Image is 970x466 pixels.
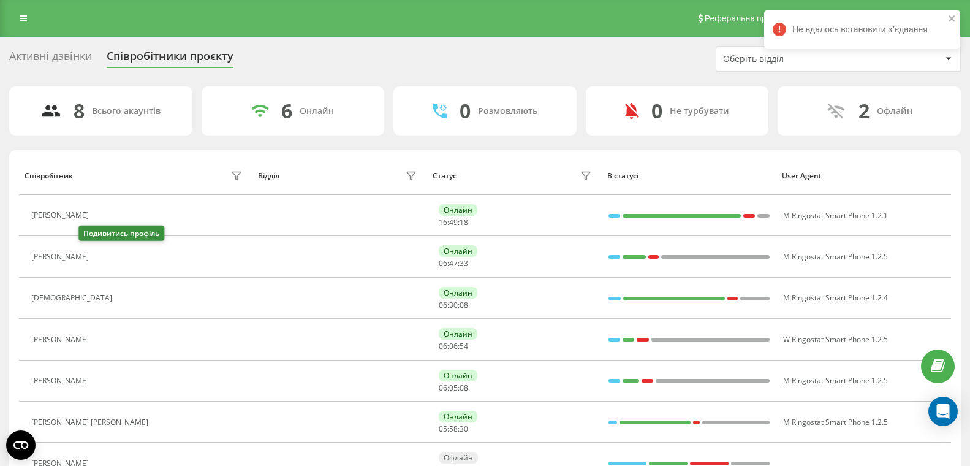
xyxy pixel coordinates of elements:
[300,106,334,116] div: Онлайн
[439,424,447,434] span: 05
[783,375,888,386] span: M Ringostat Smart Phone 1.2.5
[439,370,477,381] div: Онлайн
[31,335,92,344] div: [PERSON_NAME]
[31,294,115,302] div: [DEMOGRAPHIC_DATA]
[31,376,92,385] div: [PERSON_NAME]
[439,425,468,434] div: : :
[460,217,468,227] span: 18
[439,300,447,310] span: 06
[78,226,164,241] div: Подивитись профіль
[439,452,478,464] div: Офлайн
[723,54,870,64] div: Оберіть відділ
[433,172,457,180] div: Статус
[948,13,957,25] button: close
[439,287,477,299] div: Онлайн
[877,106,912,116] div: Офлайн
[782,172,945,180] div: User Agent
[651,99,662,123] div: 0
[449,341,458,351] span: 06
[478,106,537,116] div: Розмовляють
[858,99,870,123] div: 2
[449,424,458,434] span: 58
[460,258,468,269] span: 33
[31,253,92,261] div: [PERSON_NAME]
[764,10,960,49] div: Не вдалось встановити зʼєднання
[281,99,292,123] div: 6
[439,217,447,227] span: 16
[9,50,92,69] div: Активні дзвінки
[449,300,458,310] span: 30
[670,106,729,116] div: Не турбувати
[460,341,468,351] span: 54
[783,210,888,221] span: M Ringostat Smart Phone 1.2.1
[607,172,770,180] div: В статусі
[439,384,468,392] div: : :
[783,334,888,345] span: W Ringostat Smart Phone 1.2.5
[439,341,447,351] span: 06
[258,172,279,180] div: Відділ
[439,411,477,422] div: Онлайн
[449,383,458,393] span: 05
[74,99,85,123] div: 8
[31,211,92,220] div: [PERSON_NAME]
[705,13,795,23] span: Реферальна програма
[460,383,468,393] span: 08
[107,50,233,69] div: Співробітники проєкту
[460,99,471,123] div: 0
[439,204,477,216] div: Онлайн
[31,418,151,427] div: [PERSON_NAME] [PERSON_NAME]
[449,258,458,269] span: 47
[439,245,477,257] div: Онлайн
[783,251,888,262] span: M Ringostat Smart Phone 1.2.5
[439,328,477,340] div: Онлайн
[6,430,36,460] button: Open CMP widget
[783,292,888,303] span: M Ringostat Smart Phone 1.2.4
[439,301,468,310] div: : :
[460,300,468,310] span: 08
[439,259,468,268] div: : :
[439,218,468,227] div: : :
[439,258,447,269] span: 06
[449,217,458,227] span: 49
[439,342,468,351] div: : :
[783,417,888,427] span: M Ringostat Smart Phone 1.2.5
[92,106,161,116] div: Всього акаунтів
[928,397,958,426] div: Open Intercom Messenger
[25,172,73,180] div: Співробітник
[460,424,468,434] span: 30
[439,383,447,393] span: 06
